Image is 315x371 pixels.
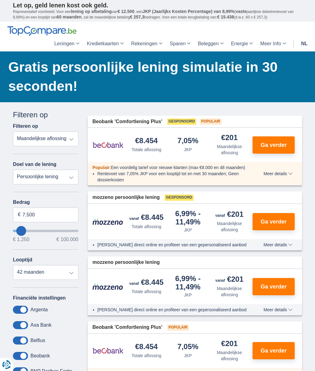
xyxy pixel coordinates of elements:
[264,243,293,247] span: Meer details
[264,171,293,176] span: Meer details
[200,119,221,125] span: Populair
[217,14,234,19] span: € 15.438
[93,218,123,225] img: product.pl.alt Mozzeno
[194,36,227,51] a: Beleggen
[236,9,247,14] span: vaste
[253,278,295,295] button: Ga verder
[184,147,192,153] div: JKP
[8,58,302,96] h1: Gratis persoonlijke lening simulatie in 30 seconden!
[135,343,157,351] div: €8.454
[221,134,237,142] div: €201
[259,171,297,176] button: Meer details
[211,285,248,298] div: Maandelijkse aflossing
[71,9,112,14] span: lening op afbetaling
[169,210,206,226] div: 6,99%
[93,259,160,266] span: mozzeno persoonlijke lening
[261,142,287,148] span: Ga verder
[18,211,21,218] span: €
[215,276,243,284] div: €201
[13,257,32,263] label: Looptijd
[93,343,123,358] img: product.pl.alt Beobank
[13,230,78,232] input: wantToBorrow
[143,9,235,14] span: JKP (Jaarlijks Kosten Percentage) van 8,99%
[132,353,161,359] div: Totale aflossing
[127,36,166,51] a: Rekeningen
[98,171,250,183] li: Rentevoet van 7,05% JKP voor een looptijd tot en met 30 maanden; Geen dossierkosten
[167,325,189,331] span: Populair
[111,165,245,170] span: Een voordelig tarief voor nieuwe klanten (max €8.000 en 48 maanden)
[30,338,45,343] label: Belfius
[261,348,287,353] span: Ga verder
[253,136,295,154] button: Ga verder
[215,211,243,219] div: €201
[98,307,250,313] li: [PERSON_NAME] direct online en profiteer van een gepersonaliseerd aanbod
[132,147,161,153] div: Totale aflossing
[7,26,77,36] img: TopCompare
[165,195,193,201] span: Gesponsord
[184,292,192,298] div: JKP
[227,36,257,51] a: Energie
[166,36,194,51] a: Sparen
[13,200,78,205] label: Bedrag
[259,307,297,312] button: Meer details
[132,288,161,295] div: Totale aflossing
[135,137,157,145] div: €8.454
[93,194,160,201] span: mozzeno persoonlijke lening
[30,322,51,328] label: Axa Bank
[184,227,192,233] div: JKP
[93,283,123,290] img: product.pl.alt Mozzeno
[253,342,295,359] button: Ga verder
[177,137,198,145] div: 7,05%
[169,275,206,291] div: 6,99%
[30,307,48,313] label: Argenta
[13,110,78,120] div: Filteren op
[253,213,295,230] button: Ga verder
[13,123,38,129] label: Filteren op
[93,324,162,331] span: Beobank 'Comfortlening Plus'
[297,36,311,51] a: nl
[129,279,163,287] div: €8.445
[13,295,66,301] label: Financiële instellingen
[30,353,50,359] label: Beobank
[167,119,196,125] span: Gesponsord
[50,36,83,51] a: Leningen
[57,14,82,19] span: 60 maanden
[118,9,134,14] span: € 12.500
[177,343,198,351] div: 7,05%
[221,340,237,348] div: €201
[13,9,302,20] p: Representatief voorbeeld: Voor een van , een ( jaarlijkse debetrentevoet van 8,99%) en een loopti...
[130,14,144,19] span: € 257,3
[13,237,29,242] span: € 1.250
[88,164,255,171] div: :
[264,308,293,312] span: Meer details
[211,349,248,362] div: Maandelijkse aflossing
[132,224,161,230] div: Totale aflossing
[98,242,250,248] li: [PERSON_NAME] direct online en profiteer van een gepersonaliseerd aanbod
[129,214,163,222] div: €8.445
[211,220,248,233] div: Maandelijkse aflossing
[83,36,127,51] a: Kredietkaarten
[13,162,56,167] label: Doel van de lening
[13,2,302,9] p: Let op, geld lenen kost ook geld.
[93,118,162,125] span: Beobank 'Comfortlening Plus'
[257,36,290,51] a: Meer Info
[93,137,123,153] img: product.pl.alt Beobank
[261,284,287,289] span: Ga verder
[56,237,78,242] span: € 100.000
[184,353,192,359] div: JKP
[211,143,248,156] div: Maandelijkse aflossing
[259,242,297,247] button: Meer details
[93,165,110,170] span: Populair
[261,219,287,224] span: Ga verder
